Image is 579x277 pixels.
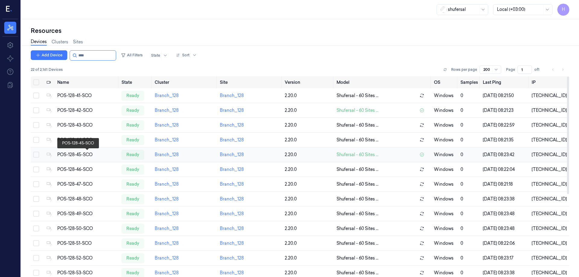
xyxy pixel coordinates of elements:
div: [TECHNICAL_ID] [532,122,567,128]
p: windows [434,137,456,143]
button: Select row [33,166,39,172]
span: Page [506,67,515,72]
div: ready [122,224,144,233]
div: POS-128-47-SCO [57,181,117,187]
div: [TECHNICAL_ID] [532,211,567,217]
th: Samples [458,76,480,88]
a: Branch_128 [155,108,179,113]
p: windows [434,270,456,276]
button: Select row [33,211,39,217]
div: Resources [31,27,569,35]
button: Add Device [31,50,67,60]
div: POS-128-52-SCO [57,255,117,261]
div: [DATE] 08:22:04 [483,166,527,173]
div: 2.20.0 [285,93,332,99]
a: Branch_128 [220,122,244,128]
button: Select row [33,196,39,202]
div: [DATE] 08:23:38 [483,270,527,276]
div: 0 [460,107,478,114]
span: Shufersal - 60 Sites ... [337,93,378,99]
div: ready [122,135,144,145]
p: windows [434,107,456,114]
button: Select row [33,107,39,113]
div: [TECHNICAL_ID] [532,152,567,158]
a: Branch_128 [220,108,244,113]
span: Shufersal - 60 Sites ... [337,181,378,187]
span: of 1 [534,67,544,72]
div: 2.20.0 [285,166,332,173]
div: [DATE] 08:23:17 [483,255,527,261]
p: windows [434,196,456,202]
div: [DATE] 08:21:35 [483,137,527,143]
span: Shufersal - 60 Sites ... [337,166,378,173]
div: 0 [460,270,478,276]
p: windows [434,225,456,232]
a: Branch_128 [220,226,244,231]
p: windows [434,166,456,173]
div: 0 [460,166,478,173]
div: 2.20.0 [285,137,332,143]
div: 2.20.0 [285,181,332,187]
div: [TECHNICAL_ID] [532,270,567,276]
a: Branch_128 [155,241,179,246]
a: Devices [31,39,47,46]
a: Branch_128 [220,152,244,157]
div: ready [122,194,144,204]
button: All Filters [119,50,145,60]
a: Branch_128 [220,255,244,261]
div: 0 [460,240,478,247]
th: Version [282,76,334,88]
div: [DATE] 08:21:50 [483,93,527,99]
a: Branch_128 [220,211,244,216]
th: Last Ping [480,76,529,88]
button: Select all [33,79,39,85]
th: Site [217,76,283,88]
div: POS-128-48-SCO [57,196,117,202]
div: ready [122,150,144,159]
div: [DATE] 08:22:59 [483,122,527,128]
button: Select row [33,240,39,246]
span: H [557,4,569,16]
a: Branch_128 [155,137,179,143]
div: POS-128-44-SCO [57,137,117,143]
span: Shufersal - 60 Sites ... [337,211,378,217]
p: windows [434,240,456,247]
span: Shufersal - 60 Sites ... [337,270,378,276]
p: windows [434,152,456,158]
div: ready [122,91,144,100]
span: Shufersal - 60 Sites ... [337,122,378,128]
div: [DATE] 08:22:06 [483,240,527,247]
th: State [119,76,152,88]
div: [DATE] 08:23:48 [483,225,527,232]
button: Select row [33,181,39,187]
th: Cluster [152,76,217,88]
div: [DATE] 08:23:38 [483,196,527,202]
th: Model [334,76,431,88]
a: Branch_128 [220,196,244,202]
div: 2.20.0 [285,270,332,276]
a: Sites [73,39,83,45]
div: [TECHNICAL_ID] [532,137,567,143]
span: Shufersal - 60 Sites ... [337,107,378,114]
p: windows [434,122,456,128]
span: Shufersal - 60 Sites ... [337,240,378,247]
div: [DATE] 08:23:42 [483,152,527,158]
div: [TECHNICAL_ID] [532,255,567,261]
p: Rows per page [451,67,477,72]
div: 0 [460,196,478,202]
a: Branch_128 [155,270,179,275]
button: Select row [33,137,39,143]
button: Select row [33,255,39,261]
div: [TECHNICAL_ID] [532,93,567,99]
div: [TECHNICAL_ID] [532,107,567,114]
div: POS-128-45-SCO [57,152,117,158]
button: Select row [33,270,39,276]
a: Clusters [52,39,68,45]
div: ready [122,165,144,174]
div: POS-128-43-SCO [57,122,117,128]
div: 0 [460,255,478,261]
button: Select row [33,122,39,128]
a: Branch_128 [220,167,244,172]
span: 22 of 2,161 Devices [31,67,63,72]
div: POS-128-51-SCO [57,240,117,247]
